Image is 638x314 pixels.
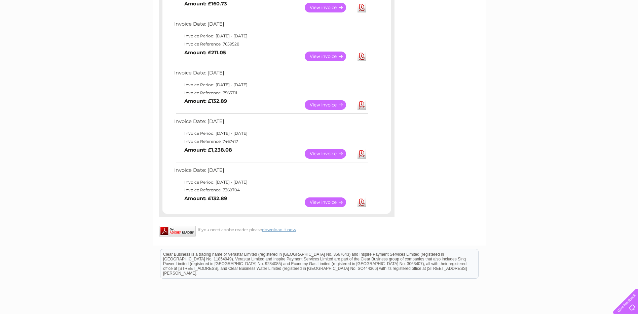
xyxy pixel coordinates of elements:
[22,18,57,38] img: logo.png
[579,29,589,34] a: Blog
[173,186,369,194] td: Invoice Reference: 7369704
[520,29,532,34] a: Water
[555,29,575,34] a: Telecoms
[305,197,354,207] a: View
[173,117,369,129] td: Invoice Date: [DATE]
[160,4,478,33] div: Clear Business is a trading name of Verastar Limited (registered in [GEOGRAPHIC_DATA] No. 3667643...
[305,3,354,12] a: View
[511,3,558,12] a: 0333 014 3131
[173,32,369,40] td: Invoice Period: [DATE] - [DATE]
[173,40,369,48] td: Invoice Reference: 7659528
[305,52,354,61] a: View
[305,100,354,110] a: View
[173,68,369,81] td: Invoice Date: [DATE]
[358,100,366,110] a: Download
[358,3,366,12] a: Download
[173,129,369,137] td: Invoice Period: [DATE] - [DATE]
[159,226,395,232] div: If you need adobe reader please .
[536,29,551,34] a: Energy
[173,89,369,97] td: Invoice Reference: 7563711
[173,81,369,89] td: Invoice Period: [DATE] - [DATE]
[173,20,369,32] td: Invoice Date: [DATE]
[184,1,227,7] b: Amount: £160.73
[262,227,296,232] a: download it now
[358,52,366,61] a: Download
[173,166,369,178] td: Invoice Date: [DATE]
[305,149,354,159] a: View
[173,137,369,146] td: Invoice Reference: 7467417
[184,147,232,153] b: Amount: £1,238.08
[184,195,227,201] b: Amount: £132.89
[616,29,632,34] a: Log out
[184,50,226,56] b: Amount: £211.05
[184,98,227,104] b: Amount: £132.89
[593,29,610,34] a: Contact
[173,178,369,186] td: Invoice Period: [DATE] - [DATE]
[358,197,366,207] a: Download
[358,149,366,159] a: Download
